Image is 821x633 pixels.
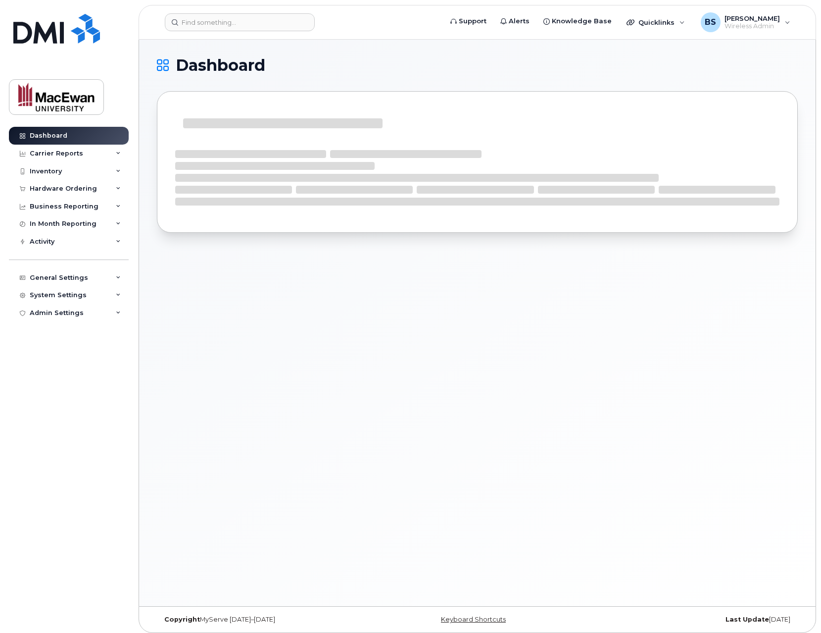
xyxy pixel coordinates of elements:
strong: Copyright [164,616,200,623]
a: Keyboard Shortcuts [441,616,506,623]
div: MyServe [DATE]–[DATE] [157,616,371,624]
span: Dashboard [176,58,265,73]
div: [DATE] [584,616,798,624]
strong: Last Update [725,616,769,623]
